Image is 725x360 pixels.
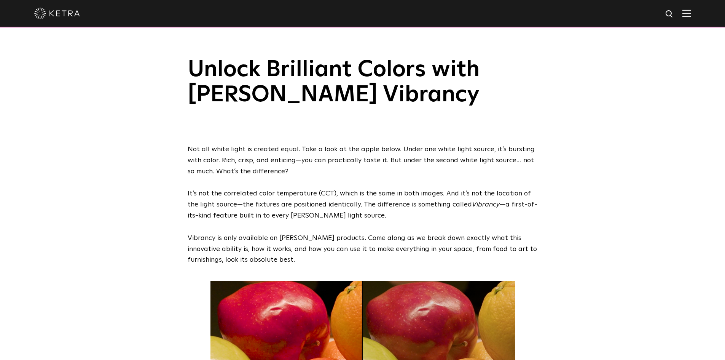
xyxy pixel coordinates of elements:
p: Not all white light is created equal. Take a look at the apple below. Under one white light sourc... [188,144,538,177]
p: It’s not the correlated color temperature (CCT), which is the same in both images. And it’s not t... [188,188,538,221]
img: ketra-logo-2019-white [34,8,80,19]
img: Hamburger%20Nav.svg [682,10,691,17]
h1: Unlock Brilliant Colors with [PERSON_NAME] Vibrancy [188,57,538,121]
img: search icon [665,10,674,19]
i: Vibrancy [472,201,500,208]
p: Vibrancy is only available on [PERSON_NAME] products. Come along as we break down exactly what th... [188,233,538,266]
